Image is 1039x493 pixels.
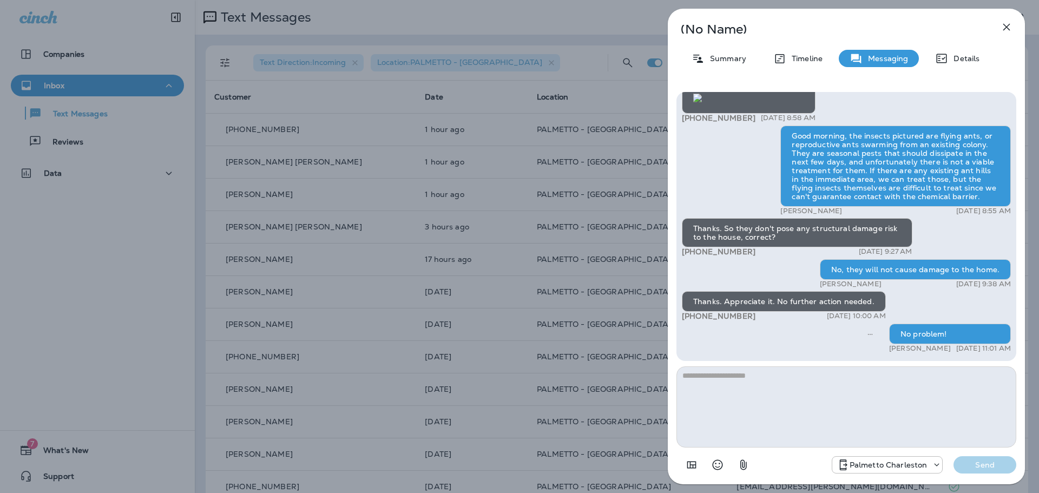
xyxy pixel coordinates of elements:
[889,324,1011,344] div: No problem!
[786,54,823,63] p: Timeline
[859,247,912,256] p: [DATE] 9:27 AM
[827,312,886,320] p: [DATE] 10:00 AM
[761,114,816,122] p: [DATE] 8:58 AM
[682,247,755,257] span: [PHONE_NUMBER]
[780,126,1011,207] div: Good morning, the insects pictured are flying ants, or reproductive ants swarming from an existin...
[682,311,755,321] span: [PHONE_NUMBER]
[693,94,702,102] img: twilio-download
[820,259,1011,280] div: No, they will not cause damage to the home.
[956,344,1011,353] p: [DATE] 11:01 AM
[705,54,746,63] p: Summary
[948,54,979,63] p: Details
[682,113,755,123] span: [PHONE_NUMBER]
[832,458,943,471] div: +1 (843) 277-8322
[956,280,1011,288] p: [DATE] 9:38 AM
[681,25,976,34] p: (No Name)
[867,328,873,338] span: Sent
[707,454,728,476] button: Select an emoji
[682,291,886,312] div: Thanks. Appreciate it. No further action needed.
[889,344,951,353] p: [PERSON_NAME]
[850,461,928,469] p: Palmetto Charleston
[956,207,1011,215] p: [DATE] 8:55 AM
[682,218,912,247] div: Thanks. So they don't pose any structural damage risk to the house, correct?
[820,280,882,288] p: [PERSON_NAME]
[681,454,702,476] button: Add in a premade template
[863,54,908,63] p: Messaging
[780,207,842,215] p: [PERSON_NAME]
